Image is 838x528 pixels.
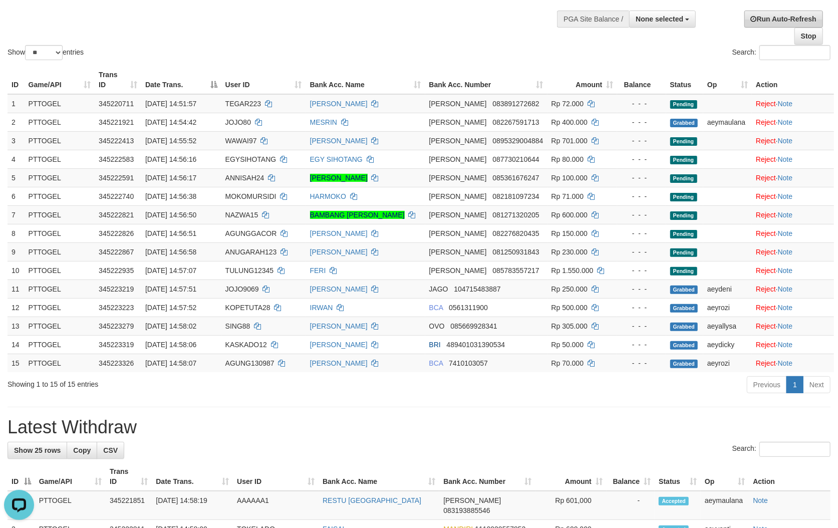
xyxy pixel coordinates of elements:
[106,462,152,491] th: Trans ID: activate to sort column ascending
[429,229,487,237] span: [PERSON_NAME]
[621,321,662,331] div: - - -
[670,174,697,183] span: Pending
[8,417,830,437] h1: Latest Withdraw
[701,491,749,520] td: aeymaulana
[429,100,487,108] span: [PERSON_NAME]
[25,242,95,261] td: PTTOGEL
[778,359,793,367] a: Note
[752,168,834,187] td: ·
[756,322,776,330] a: Reject
[703,298,752,317] td: aeyrozi
[629,11,696,28] button: None selected
[429,137,487,145] span: [PERSON_NAME]
[145,100,196,108] span: [DATE] 14:51:57
[8,168,25,187] td: 5
[73,446,91,454] span: Copy
[666,66,704,94] th: Status
[95,66,141,94] th: Trans ID: activate to sort column ascending
[8,205,25,224] td: 7
[670,100,697,109] span: Pending
[145,322,196,330] span: [DATE] 14:58:02
[621,210,662,220] div: - - -
[145,174,196,182] span: [DATE] 14:56:17
[607,462,655,491] th: Balance: activate to sort column ascending
[425,66,547,94] th: Bank Acc. Number: activate to sort column ascending
[756,100,776,108] a: Reject
[99,267,134,275] span: 345222935
[447,341,505,349] span: Copy 489401031390534 to clipboard
[310,174,368,182] a: [PERSON_NAME]
[752,317,834,335] td: ·
[703,280,752,298] td: aeydeni
[752,113,834,131] td: ·
[221,66,306,94] th: User ID: activate to sort column ascending
[225,322,250,330] span: SING88
[621,303,662,313] div: - - -
[99,285,134,293] span: 345223219
[225,304,270,312] span: KOPETUTA28
[778,285,793,293] a: Note
[636,15,683,23] span: None selected
[752,94,834,113] td: ·
[25,113,95,131] td: PTTOGEL
[429,118,487,126] span: [PERSON_NAME]
[103,446,118,454] span: CSV
[225,359,274,367] span: AGUNG130987
[25,94,95,113] td: PTTOGEL
[99,155,134,163] span: 345222583
[670,156,697,164] span: Pending
[449,304,488,312] span: Copy 0561311900 to clipboard
[778,229,793,237] a: Note
[756,304,776,312] a: Reject
[145,285,196,293] span: [DATE] 14:57:51
[310,211,405,219] a: BAMBANG [PERSON_NAME]
[429,192,487,200] span: [PERSON_NAME]
[492,267,539,275] span: Copy 085783557217 to clipboard
[752,205,834,224] td: ·
[225,229,277,237] span: AGUNGGACOR
[621,358,662,368] div: - - -
[670,323,698,331] span: Grabbed
[8,224,25,242] td: 8
[145,359,196,367] span: [DATE] 14:58:07
[25,317,95,335] td: PTTOGEL
[8,335,25,354] td: 14
[655,462,701,491] th: Status: activate to sort column ascending
[756,137,776,145] a: Reject
[310,137,368,145] a: [PERSON_NAME]
[670,193,697,201] span: Pending
[756,248,776,256] a: Reject
[752,298,834,317] td: ·
[670,211,697,220] span: Pending
[778,304,793,312] a: Note
[778,100,793,108] a: Note
[621,154,662,164] div: - - -
[752,261,834,280] td: ·
[25,168,95,187] td: PTTOGEL
[621,136,662,146] div: - - -
[443,506,490,514] span: Copy 083193885546 to clipboard
[225,100,261,108] span: TEGAR223
[551,192,584,200] span: Rp 71.000
[551,211,588,219] span: Rp 600.000
[310,267,326,275] a: FERI
[551,267,594,275] span: Rp 1.550.000
[310,100,368,108] a: [PERSON_NAME]
[535,462,607,491] th: Amount: activate to sort column ascending
[756,267,776,275] a: Reject
[233,491,319,520] td: AAAAAA1
[670,137,697,146] span: Pending
[25,261,95,280] td: PTTOGEL
[14,446,61,454] span: Show 25 rows
[225,155,276,163] span: EGYSIHOTANG
[747,376,787,393] a: Previous
[454,285,500,293] span: Copy 104715483887 to clipboard
[25,335,95,354] td: PTTOGEL
[551,285,588,293] span: Rp 250.000
[99,359,134,367] span: 345223326
[145,211,196,219] span: [DATE] 14:56:50
[25,187,95,205] td: PTTOGEL
[535,491,607,520] td: Rp 601,000
[551,100,584,108] span: Rp 72.000
[323,496,421,504] a: RESTU [GEOGRAPHIC_DATA]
